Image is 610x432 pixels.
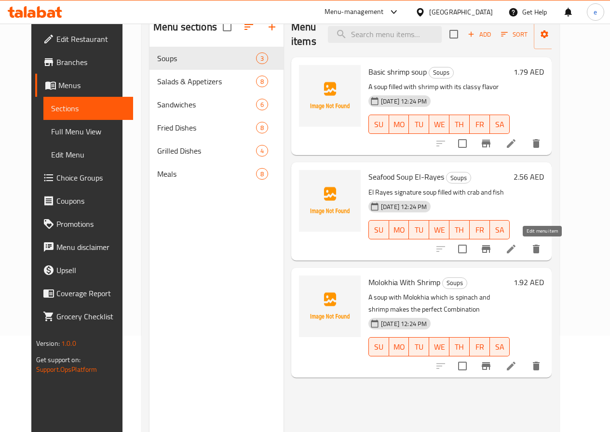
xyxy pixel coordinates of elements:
span: 6 [257,100,268,109]
span: Fried Dishes [157,122,256,133]
span: MO [393,223,406,237]
span: Promotions [56,218,125,230]
span: SU [373,223,385,237]
span: Sandwiches [157,99,256,110]
span: SA [494,118,506,131]
span: Branches [56,56,125,68]
div: Grilled Dishes4 [149,139,284,162]
span: 1.0.0 [61,337,76,350]
span: Choice Groups [56,172,125,183]
span: e [594,7,597,17]
span: FR [474,340,486,354]
span: Soups [447,172,471,183]
span: [DATE] 12:24 PM [377,319,431,328]
button: Branch-specific-item [474,132,498,155]
span: WE [433,223,446,237]
a: Edit menu item [505,360,517,372]
span: Coverage Report [56,288,125,299]
button: FR [470,337,490,356]
button: TH [449,115,470,134]
div: items [256,76,268,87]
div: Soups3 [149,47,284,70]
span: Molokhia With Shrimp [368,275,440,289]
div: items [256,99,268,110]
a: Coverage Report [35,282,133,305]
div: [GEOGRAPHIC_DATA] [429,7,493,17]
div: items [256,145,268,157]
button: MO [389,220,409,239]
nav: Menu sections [149,43,284,189]
a: Coupons [35,189,133,212]
button: SU [368,220,389,239]
span: Sections [51,103,125,114]
div: items [256,122,268,133]
span: Sort items [495,27,534,42]
p: A soup filled with shrimp with its classy flavor [368,81,510,93]
a: Grocery Checklist [35,305,133,328]
button: SA [490,337,510,356]
h6: 1.92 AED [514,275,544,289]
input: search [328,26,442,43]
span: Full Menu View [51,126,125,137]
span: MO [393,340,406,354]
button: WE [429,220,449,239]
button: Add [464,27,495,42]
button: TU [409,220,429,239]
a: Menus [35,74,133,97]
span: Sort [501,29,528,40]
span: Soups [443,277,467,288]
div: items [256,52,268,64]
button: Add section [260,15,284,39]
h6: 1.79 AED [514,65,544,79]
span: Upsell [56,264,125,276]
button: Branch-specific-item [474,237,498,261]
span: 4 [257,146,268,156]
button: FR [470,220,490,239]
button: WE [429,115,449,134]
button: TU [409,337,429,356]
span: Select all sections [217,17,237,37]
span: FR [474,223,486,237]
p: A soup with Molokhia which is spinach and shrimp makes the perfect Combination [368,291,510,315]
span: Select to update [452,133,473,154]
span: Meals [157,168,256,180]
button: SA [490,220,510,239]
button: MO [389,115,409,134]
span: Get support on: [36,353,81,366]
div: Meals8 [149,162,284,185]
span: FR [474,118,486,131]
span: Sort sections [237,15,260,39]
h2: Menu items [291,20,316,49]
span: SU [373,118,385,131]
button: delete [525,354,548,378]
span: MO [393,118,406,131]
button: SU [368,337,389,356]
button: Sort [499,27,530,42]
span: TH [453,223,466,237]
span: 8 [257,170,268,179]
button: delete [525,237,548,261]
button: TH [449,220,470,239]
span: Coupons [56,195,125,207]
span: Grilled Dishes [157,145,256,157]
a: Edit menu item [505,138,517,149]
span: Grocery Checklist [56,311,125,322]
button: SU [368,115,389,134]
a: Sections [43,97,133,120]
span: SA [494,340,506,354]
span: Soups [157,52,256,64]
span: TU [413,223,425,237]
span: TU [413,340,425,354]
span: 8 [257,77,268,86]
h2: Menu sections [153,20,217,34]
button: TU [409,115,429,134]
img: Seafood Soup El-Rayes [299,170,361,232]
div: Soups [446,172,471,183]
a: Support.OpsPlatform [36,363,97,376]
a: Branches [35,51,133,74]
div: Menu-management [325,6,384,18]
